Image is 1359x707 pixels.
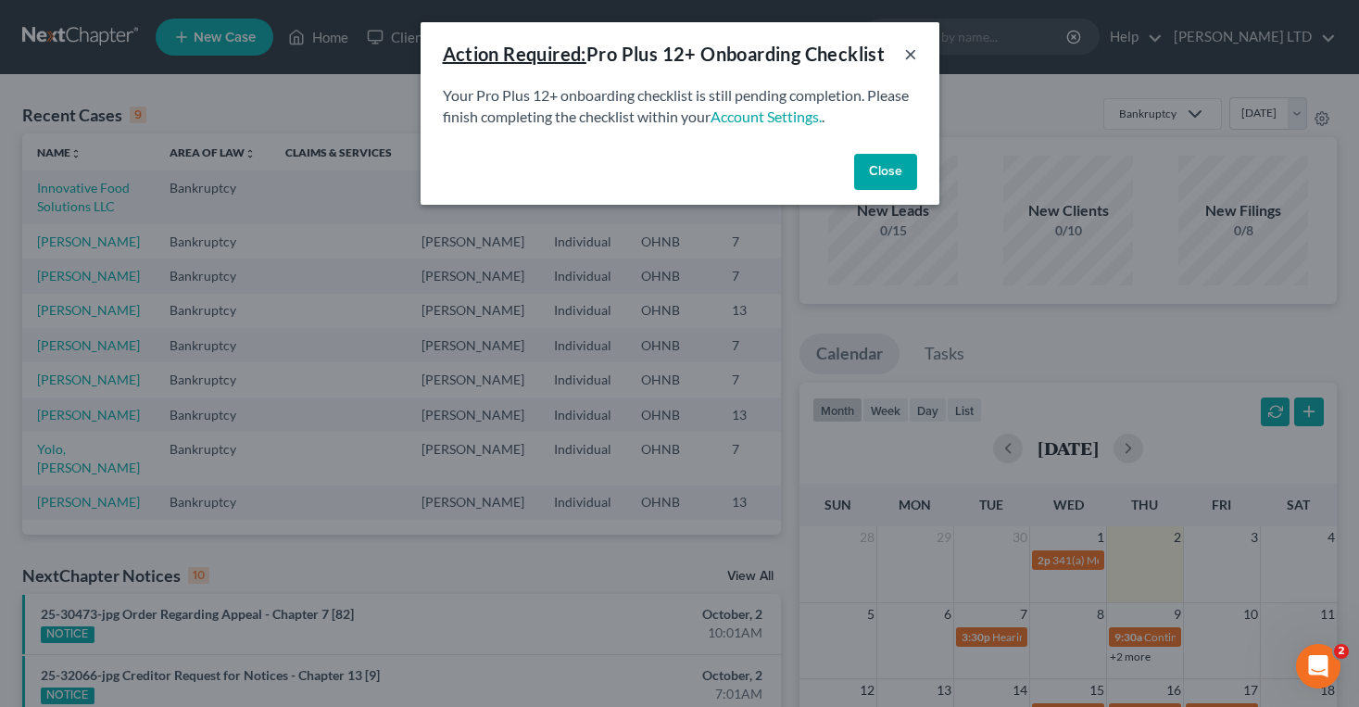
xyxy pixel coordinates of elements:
[711,107,822,125] a: Account Settings.
[443,41,886,67] div: Pro Plus 12+ Onboarding Checklist
[443,43,586,65] u: Action Required:
[854,154,917,191] button: Close
[904,43,917,65] button: ×
[1334,644,1349,659] span: 2
[1296,644,1340,688] iframe: Intercom live chat
[443,85,917,128] p: Your Pro Plus 12+ onboarding checklist is still pending completion. Please finish completing the ...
